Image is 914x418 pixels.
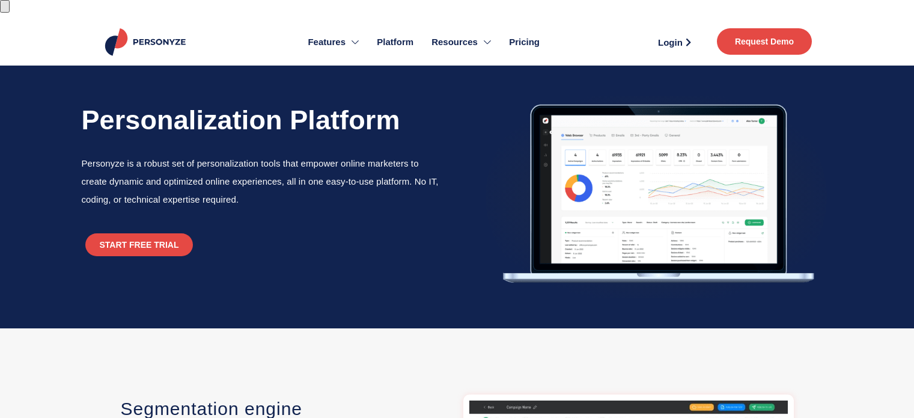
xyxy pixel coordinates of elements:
a: Resources [422,19,500,66]
span: Request Demo [735,37,794,46]
img: Personyze logo [103,28,191,56]
p: Personyze is a robust set of personalization tools that empower online marketers to create dynami... [82,155,440,209]
a: Platform [368,19,422,66]
a: Request Demo [717,28,812,55]
span: START FREE TRIAL [100,241,179,249]
span: Pricing [509,35,540,49]
a: START FREE TRIAL [85,233,193,256]
span: Features [308,35,346,49]
a: Login [644,33,705,51]
span: Resources [431,35,478,49]
h1: Personalization Platform [82,106,440,134]
span: Platform [377,35,413,49]
img: Showing personalization platform dashboard [486,96,827,298]
a: Features [299,19,368,66]
a: Pricing [500,19,549,66]
span: Login [658,38,683,47]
